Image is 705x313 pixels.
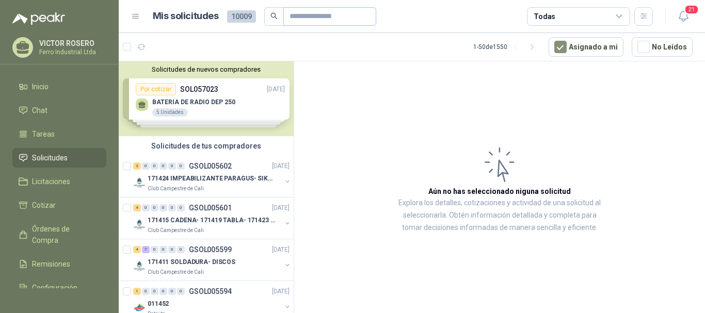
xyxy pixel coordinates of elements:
span: Cotizar [32,200,56,211]
img: Company Logo [133,260,146,272]
div: 0 [177,162,185,170]
span: Órdenes de Compra [32,223,97,246]
div: 0 [151,204,158,211]
div: 0 [159,246,167,253]
div: 7 [142,246,150,253]
a: Solicitudes [12,148,106,168]
img: Company Logo [133,176,146,189]
p: [DATE] [272,245,290,255]
a: Licitaciones [12,172,106,191]
div: 0 [177,204,185,211]
p: 171411 SOLDADURA- DISCOS [148,257,235,267]
a: Chat [12,101,106,120]
div: 0 [142,288,150,295]
p: Explora los detalles, cotizaciones y actividad de una solicitud al seleccionarla. Obtén informaci... [397,197,602,234]
h3: Aún no has seleccionado niguna solicitud [428,186,571,197]
div: 4 [133,246,141,253]
a: Configuración [12,278,106,298]
button: Solicitudes de nuevos compradores [123,65,290,73]
button: 21 [674,7,693,26]
img: Logo peakr [12,12,65,25]
span: Inicio [32,81,49,92]
a: Inicio [12,77,106,96]
p: Club Campestre de Cali [148,185,204,193]
div: 0 [168,204,176,211]
p: 011452 [148,299,169,309]
p: [DATE] [272,161,290,171]
span: Licitaciones [32,176,70,187]
a: 4 0 0 0 0 0 GSOL005601[DATE] Company Logo171415 CADENA- 171419 TABLA- 171423 VARILLAClub Campestr... [133,202,292,235]
div: Todas [534,11,555,22]
div: 0 [168,246,176,253]
div: 0 [142,162,150,170]
span: Chat [32,105,47,116]
a: Órdenes de Compra [12,219,106,250]
div: Solicitudes de nuevos compradoresPor cotizarSOL057023[DATE] BATERIA DE RADIO DEP 2505 UnidadesPor... [119,61,294,136]
div: 1 - 50 de 1550 [473,39,540,55]
p: GSOL005594 [189,288,232,295]
div: 0 [168,288,176,295]
div: Solicitudes de tus compradores [119,136,294,156]
p: Club Campestre de Cali [148,268,204,276]
span: search [270,12,278,20]
h1: Mis solicitudes [153,9,219,24]
span: 21 [684,5,699,14]
div: 4 [133,204,141,211]
a: Tareas [12,124,106,144]
p: [DATE] [272,287,290,296]
div: 0 [151,246,158,253]
div: 0 [177,288,185,295]
a: Cotizar [12,195,106,215]
p: VICTOR ROSERO [39,40,104,47]
div: 0 [159,162,167,170]
a: Remisiones [12,254,106,274]
div: 0 [168,162,176,170]
img: Company Logo [133,218,146,230]
span: Configuración [32,282,77,293]
div: 0 [159,288,167,295]
p: Club Campestre de Cali [148,226,204,235]
p: GSOL005599 [189,246,232,253]
span: Tareas [32,128,55,140]
div: 0 [177,246,185,253]
div: 0 [159,204,167,211]
p: Ferro Industrial Ltda [39,49,104,55]
p: 171424 IMPEABILIZANTE PARAGUS- SIKALASTIC [148,174,276,184]
button: Asignado a mi [549,37,623,57]
div: 0 [151,162,158,170]
a: 2 0 0 0 0 0 GSOL005602[DATE] Company Logo171424 IMPEABILIZANTE PARAGUS- SIKALASTICClub Campestre ... [133,160,292,193]
p: 171415 CADENA- 171419 TABLA- 171423 VARILLA [148,216,276,225]
span: Remisiones [32,258,70,270]
p: [DATE] [272,203,290,213]
div: 0 [151,288,158,295]
button: No Leídos [632,37,693,57]
div: 0 [142,204,150,211]
span: Solicitudes [32,152,68,163]
div: 1 [133,288,141,295]
div: 2 [133,162,141,170]
span: 10009 [227,10,256,23]
a: 4 7 0 0 0 0 GSOL005599[DATE] Company Logo171411 SOLDADURA- DISCOSClub Campestre de Cali [133,243,292,276]
p: GSOL005602 [189,162,232,170]
p: GSOL005601 [189,204,232,211]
